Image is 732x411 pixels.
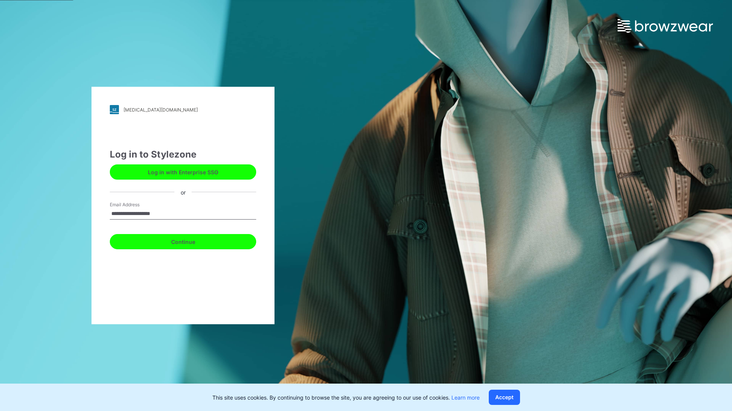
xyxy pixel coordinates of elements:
[212,393,480,401] p: This site uses cookies. By continuing to browse the site, you are agreeing to our use of cookies.
[489,390,520,405] button: Accept
[110,148,256,161] div: Log in to Stylezone
[110,105,119,114] img: stylezone-logo.562084cfcfab977791bfbf7441f1a819.svg
[175,188,192,196] div: or
[451,394,480,401] a: Learn more
[110,164,256,180] button: Log in with Enterprise SSO
[110,105,256,114] a: [MEDICAL_DATA][DOMAIN_NAME]
[618,19,713,33] img: browzwear-logo.e42bd6dac1945053ebaf764b6aa21510.svg
[110,234,256,249] button: Continue
[124,107,198,113] div: [MEDICAL_DATA][DOMAIN_NAME]
[110,201,163,208] label: Email Address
